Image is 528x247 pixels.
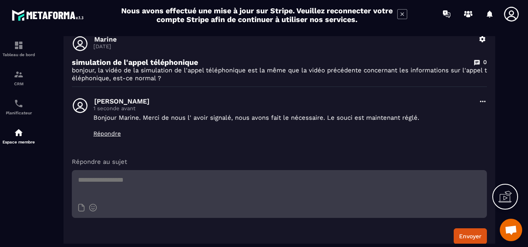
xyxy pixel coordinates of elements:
p: Répondre [93,130,474,137]
p: Espace membre [2,140,35,144]
p: 1 seconde avant [93,105,474,111]
img: formation [14,40,24,50]
button: Envoyer [454,228,487,244]
p: [PERSON_NAME] [94,97,474,105]
a: formationformationTableau de bord [2,34,35,63]
img: automations [14,128,24,138]
p: Bonjour Marine. Merci de nous l' avoir signalé, nous avons fait le nécessaire. Le souci est maint... [93,114,474,122]
p: simulation de l'appel téléphonique [72,58,198,67]
a: schedulerschedulerPlanificateur [2,92,35,121]
a: formationformationCRM [2,63,35,92]
img: formation [14,69,24,79]
p: Planificateur [2,111,35,115]
img: logo [12,7,86,23]
div: Ouvrir le chat [500,219,522,241]
img: scheduler [14,99,24,109]
p: Marine [94,35,474,43]
a: automationsautomationsEspace membre [2,121,35,151]
p: bonjour, la vidéo de la simulation de l'appel téléphonique est la même que la vidéo précédente co... [72,67,487,82]
p: Tableau de bord [2,52,35,57]
p: Répondre au sujet [72,158,487,166]
p: 0 [483,58,487,66]
h2: Nous avons effectué une mise à jour sur Stripe. Veuillez reconnecter votre compte Stripe afin de ... [121,6,393,24]
p: [DATE] [93,43,474,49]
p: CRM [2,82,35,86]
